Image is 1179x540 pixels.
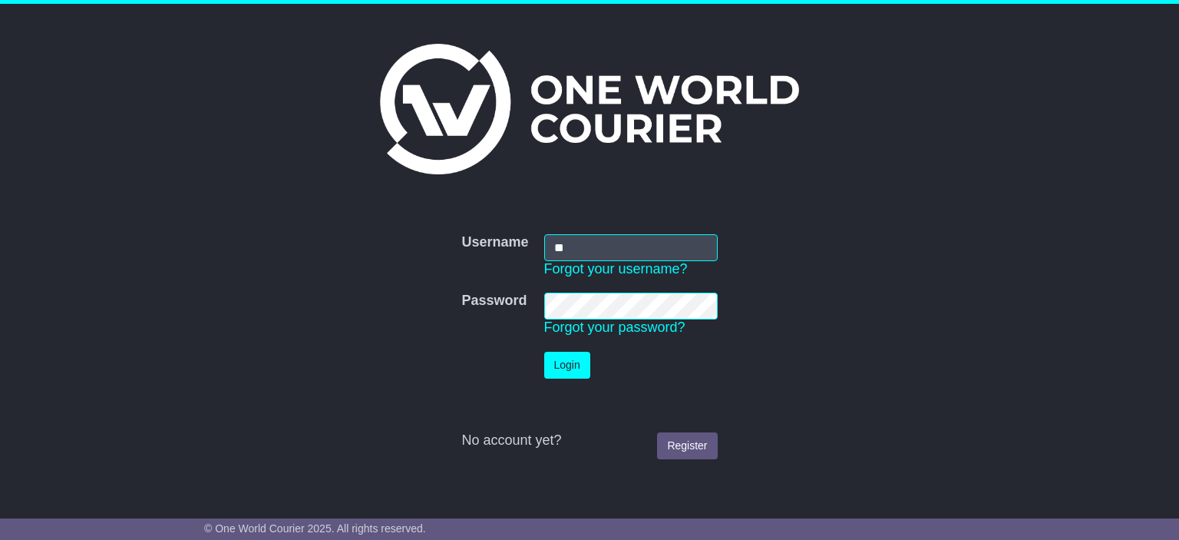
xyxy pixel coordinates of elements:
[544,261,688,277] a: Forgot your username?
[544,320,685,335] a: Forgot your password?
[544,352,590,379] button: Login
[380,44,799,174] img: One World
[461,293,527,310] label: Password
[461,432,717,449] div: No account yet?
[461,234,528,251] label: Username
[204,522,426,535] span: © One World Courier 2025. All rights reserved.
[657,432,717,459] a: Register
